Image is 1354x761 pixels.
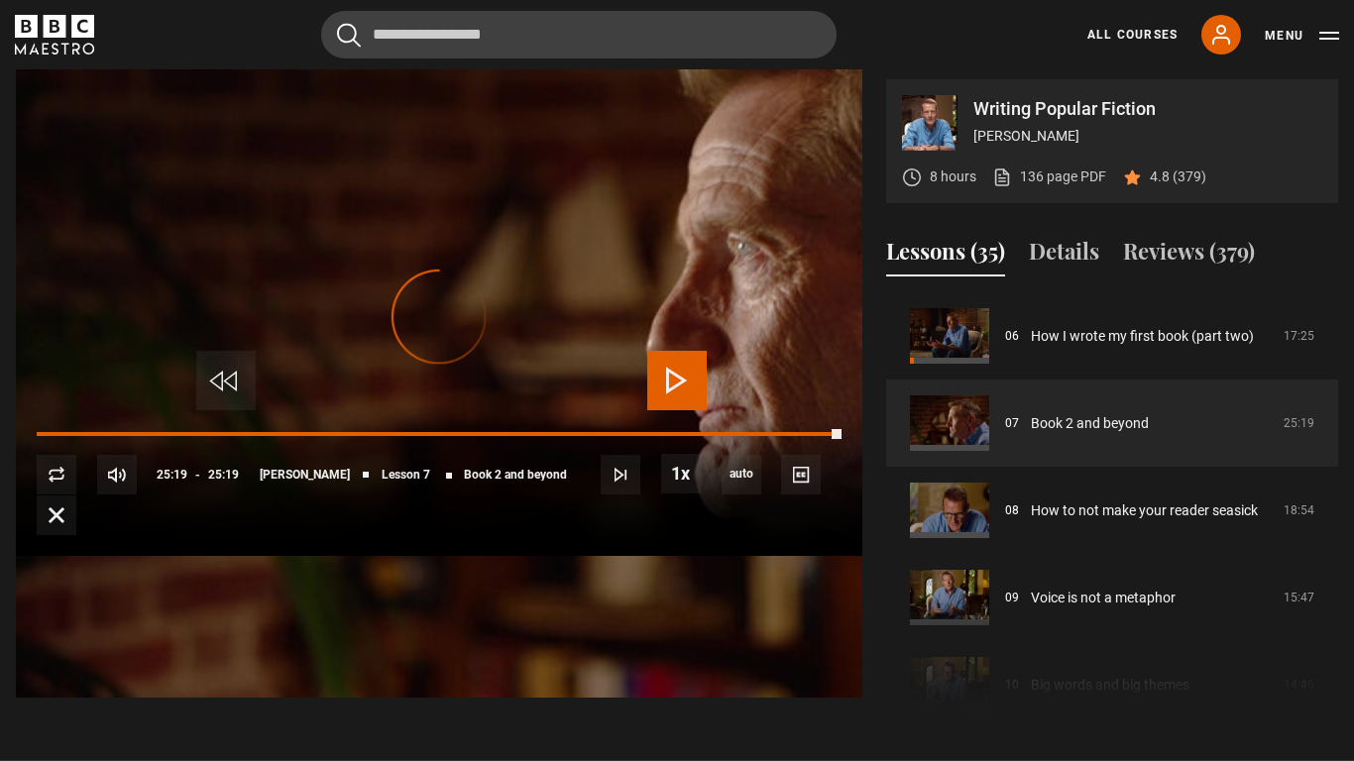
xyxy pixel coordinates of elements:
button: Details [1029,235,1099,276]
button: Captions [781,455,821,494]
span: auto [722,455,761,494]
button: Toggle navigation [1265,26,1339,46]
svg: BBC Maestro [15,15,94,54]
div: Current quality: 1080p [722,455,761,494]
button: Playback Rate [661,454,701,493]
button: Replay [37,455,76,494]
button: Mute [97,455,137,494]
span: Book 2 and beyond [464,469,567,481]
p: 8 hours [930,166,976,187]
a: How to not make your reader seasick [1031,500,1258,521]
span: 25:19 [157,457,187,492]
span: [PERSON_NAME] [260,469,350,481]
input: Search [321,11,837,58]
a: Voice is not a metaphor [1031,588,1176,608]
p: 4.8 (379) [1150,166,1206,187]
div: Progress Bar [37,432,842,436]
button: Reviews (379) [1123,235,1255,276]
span: - [195,468,200,482]
span: 25:19 [208,457,239,492]
button: Submit the search query [337,23,361,48]
span: Lesson 7 [382,469,430,481]
a: All Courses [1087,26,1178,44]
a: 136 page PDF [992,166,1106,187]
button: Next Lesson [601,455,640,494]
video-js: Video Player [16,79,862,555]
a: Book 2 and beyond [1031,413,1149,434]
button: Fullscreen [37,495,76,535]
button: Lessons (35) [886,235,1005,276]
a: How I wrote my first book (part two) [1031,326,1254,347]
p: [PERSON_NAME] [973,126,1322,147]
p: Writing Popular Fiction [973,100,1322,118]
